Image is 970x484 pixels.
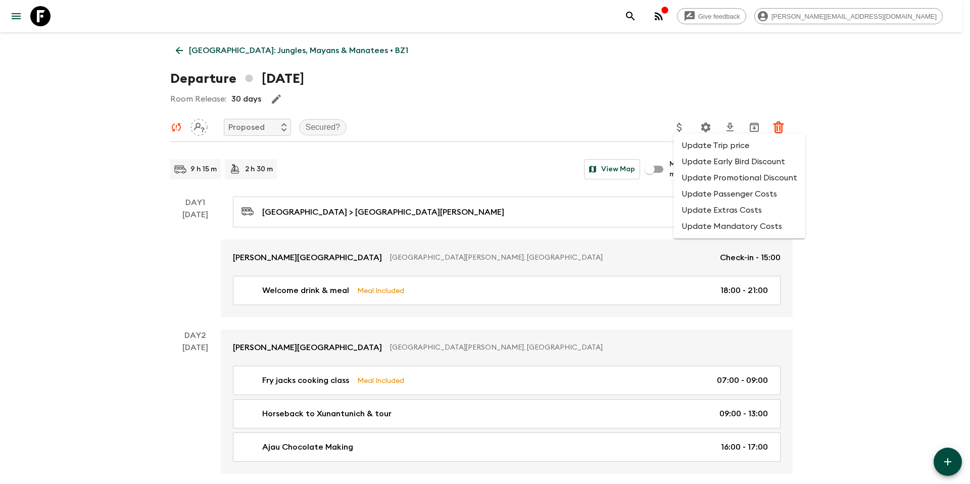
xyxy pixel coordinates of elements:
li: Update Extras Costs [673,202,805,218]
li: Update Trip price [673,137,805,154]
li: Update Promotional Discount [673,170,805,186]
li: Update Early Bird Discount [673,154,805,170]
li: Update Passenger Costs [673,186,805,202]
li: Update Mandatory Costs [673,218,805,234]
